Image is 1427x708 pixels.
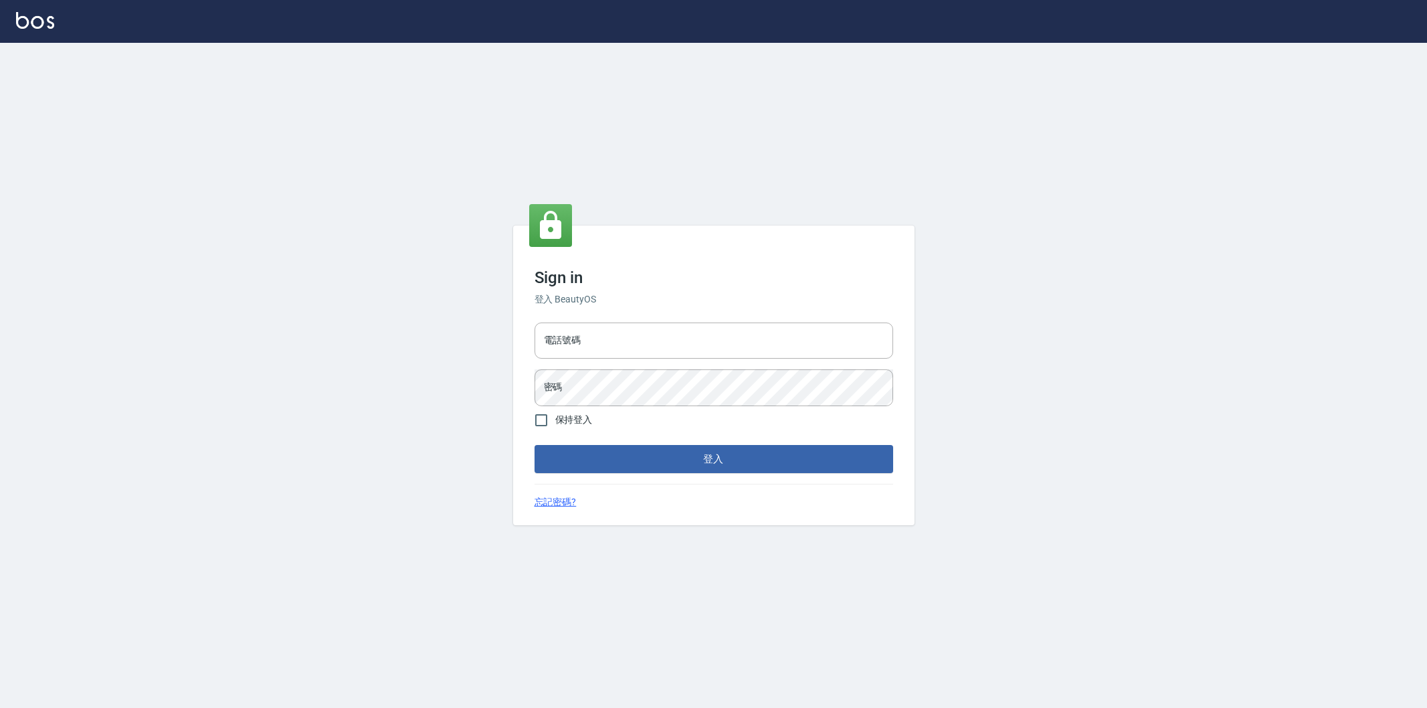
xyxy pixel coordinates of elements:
h6: 登入 BeautyOS [535,292,893,306]
h3: Sign in [535,268,893,287]
button: 登入 [535,445,893,473]
a: 忘記密碼? [535,495,577,509]
img: Logo [16,12,54,29]
span: 保持登入 [555,413,593,427]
